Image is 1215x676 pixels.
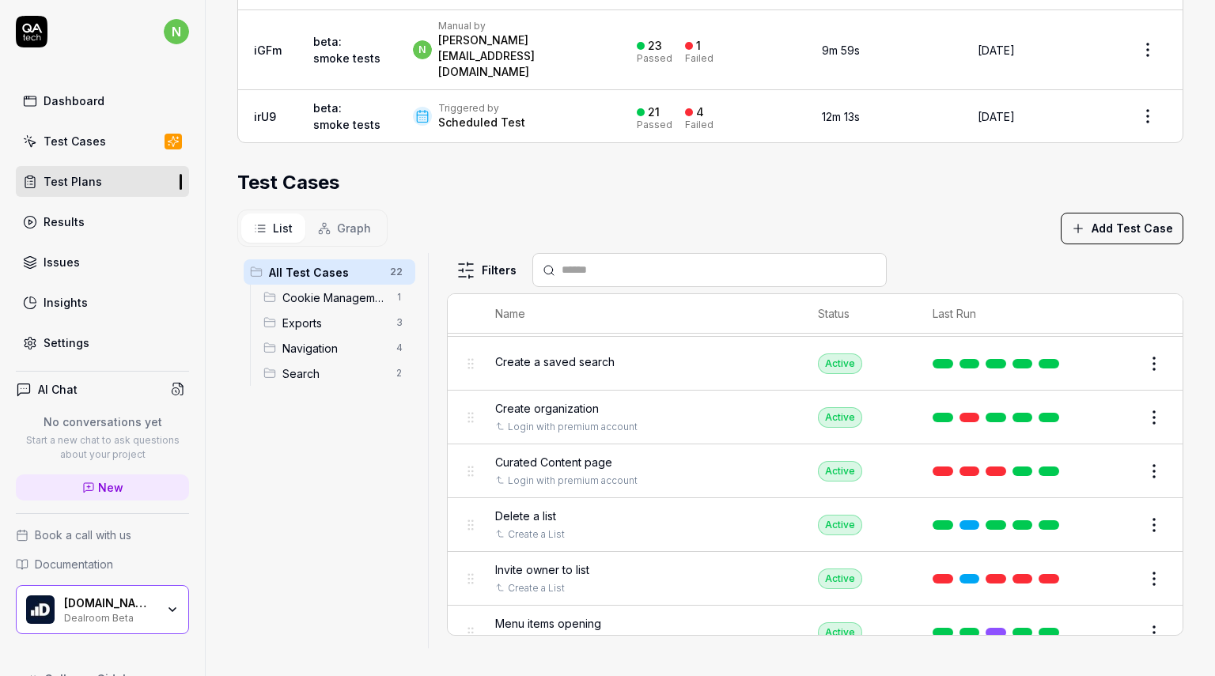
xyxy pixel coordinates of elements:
[696,39,701,53] div: 1
[273,220,293,236] span: List
[16,327,189,358] a: Settings
[978,110,1015,123] time: [DATE]
[257,310,415,335] div: Drag to reorderExports3
[438,20,605,32] div: Manual by
[438,32,605,80] div: [PERSON_NAME][EMAIL_ADDRESS][DOMAIN_NAME]
[495,353,615,370] span: Create a saved search
[98,479,123,496] span: New
[269,264,380,281] span: All Test Cases
[16,206,189,237] a: Results
[305,213,384,243] button: Graph
[44,334,89,351] div: Settings
[447,255,526,286] button: Filters
[917,294,1081,334] th: Last Run
[508,581,565,595] a: Create a List
[337,220,371,236] span: Graph
[508,474,638,488] a: Login with premium account
[648,39,662,53] div: 23
[64,596,156,610] div: Dealroom.co B.V.
[438,115,525,130] div: Scheduled Test
[495,615,601,632] span: Menu items opening
[818,407,862,428] div: Active
[16,166,189,197] a: Test Plans
[64,610,156,623] div: Dealroom Beta
[44,173,102,190] div: Test Plans
[35,527,131,543] span: Book a call with us
[16,474,189,500] a: New
[16,433,189,462] p: Start a new chat to ask questions about your project
[164,16,189,47] button: n
[637,54,672,63] div: Passed
[448,391,1183,444] tr: Create organizationLogin with premium accountActive
[257,335,415,361] div: Drag to reorderNavigation4
[413,40,432,59] span: n
[802,294,917,334] th: Status
[26,595,55,624] img: Dealroom.co B.V. Logo
[257,285,415,310] div: Drag to reorderCookie Management1
[479,294,802,334] th: Name
[390,288,409,307] span: 1
[448,337,1183,391] tr: Create a saved searchActive
[282,340,387,357] span: Navigation
[822,110,860,123] time: 12m 13s
[44,294,88,311] div: Insights
[390,338,409,357] span: 4
[44,133,106,149] div: Test Cases
[254,110,276,123] a: irU9
[495,508,556,524] span: Delete a list
[495,561,589,578] span: Invite owner to list
[16,527,189,543] a: Book a call with us
[495,454,612,470] span: Curated Content page
[241,213,305,243] button: List
[818,622,862,643] div: Active
[390,364,409,383] span: 2
[448,444,1183,498] tr: Curated Content pageLogin with premium accountActive
[38,381,78,398] h4: AI Chat
[257,361,415,386] div: Drag to reorderSearch2
[685,54,713,63] div: Failed
[35,556,113,572] span: Documentation
[448,498,1183,552] tr: Delete a listCreate a ListActive
[16,247,189,278] a: Issues
[44,93,104,109] div: Dashboard
[390,313,409,332] span: 3
[818,568,862,589] div: Active
[648,105,660,119] div: 21
[978,43,1015,57] time: [DATE]
[1061,213,1183,244] button: Add Test Case
[16,414,189,430] p: No conversations yet
[818,461,862,482] div: Active
[254,43,282,57] a: iGFm
[282,365,387,382] span: Search
[818,353,862,374] div: Active
[16,556,189,572] a: Documentation
[508,527,565,542] a: Create a List
[16,585,189,634] button: Dealroom.co B.V. Logo[DOMAIN_NAME] B.V.Dealroom Beta
[164,19,189,44] span: n
[313,35,380,65] a: beta: smoke tests
[438,102,525,115] div: Triggered by
[508,420,638,434] a: Login with premium account
[685,120,713,130] div: Failed
[237,168,339,197] h2: Test Cases
[282,289,387,306] span: Cookie Management
[495,400,599,417] span: Create organization
[44,254,80,270] div: Issues
[313,101,380,131] a: beta: smoke tests
[696,105,704,119] div: 4
[822,43,860,57] time: 9m 59s
[637,120,672,130] div: Passed
[16,85,189,116] a: Dashboard
[818,515,862,535] div: Active
[282,315,387,331] span: Exports
[16,126,189,157] a: Test Cases
[448,552,1183,606] tr: Invite owner to listCreate a ListActive
[384,262,409,281] span: 22
[44,213,85,230] div: Results
[16,287,189,318] a: Insights
[448,606,1183,659] tr: Menu items openingLogin with premium accountActive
